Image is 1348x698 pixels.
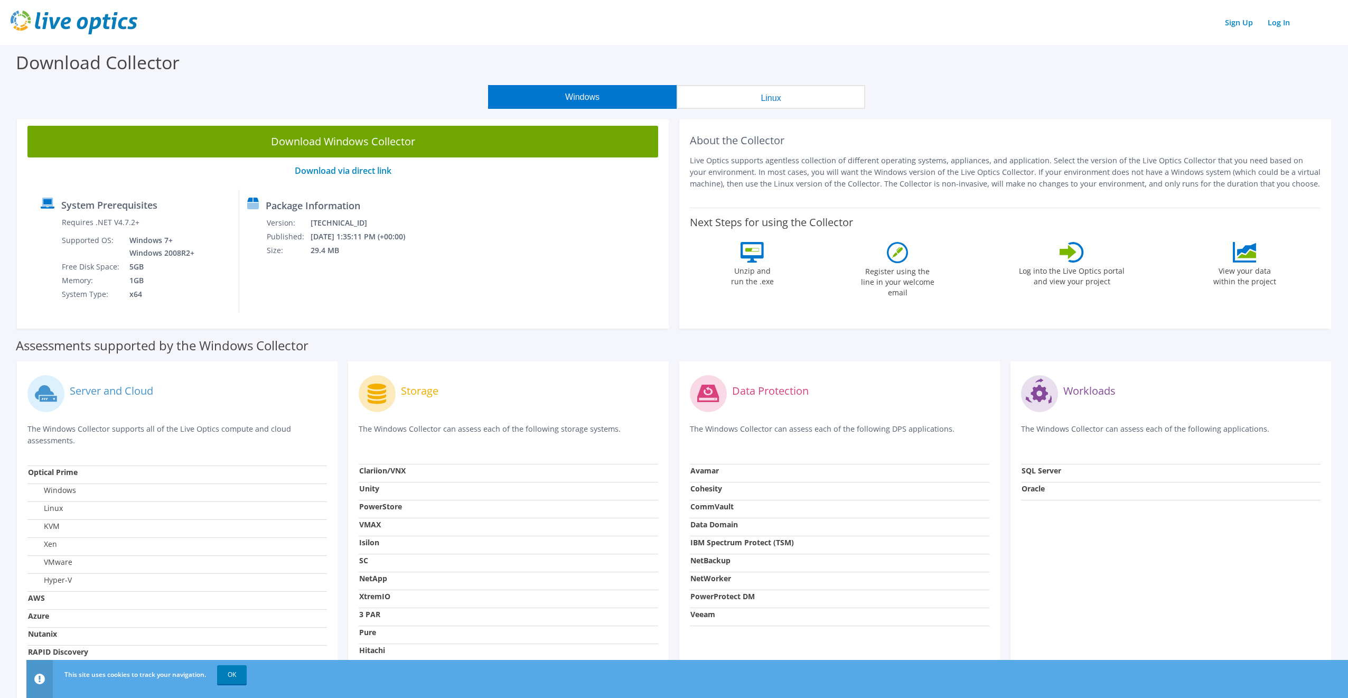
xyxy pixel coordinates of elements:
td: Published: [266,230,310,244]
strong: AWS [28,593,45,603]
td: x64 [121,287,196,301]
label: Unzip and run the .exe [728,263,776,287]
strong: Veeam [690,609,715,619]
strong: PowerProtect DM [690,591,755,601]
label: VMware [28,557,72,567]
strong: NetBackup [690,555,731,565]
label: Storage [401,386,438,396]
a: OK [217,665,247,684]
strong: NetApp [359,573,387,583]
strong: Cohesity [690,483,722,494]
strong: IBM Spectrum Protect (TSM) [690,537,794,547]
strong: VMAX [359,519,381,529]
strong: Nutanix [28,629,57,639]
label: Assessments supported by the Windows Collector [16,340,308,351]
td: [TECHNICAL_ID] [310,216,419,230]
strong: 3 PAR [359,609,380,619]
td: 1GB [121,274,196,287]
strong: SQL Server [1022,466,1061,476]
label: Download Collector [16,50,180,75]
label: Data Protection [732,386,809,396]
strong: CommVault [690,501,734,511]
a: Download Windows Collector [27,126,658,157]
a: Sign Up [1220,15,1258,30]
strong: PowerStore [359,501,402,511]
span: This site uses cookies to track your navigation. [64,670,206,679]
label: Log into the Live Optics portal and view your project [1018,263,1125,287]
td: Free Disk Space: [61,260,121,274]
label: Windows [28,485,76,496]
strong: Data Domain [690,519,738,529]
button: Windows [488,85,677,109]
label: Next Steps for using the Collector [690,216,853,229]
td: Memory: [61,274,121,287]
p: Live Optics supports agentless collection of different operating systems, appliances, and applica... [690,155,1321,190]
strong: Clariion/VNX [359,466,406,476]
strong: Oracle [1022,483,1045,494]
td: 5GB [121,260,196,274]
label: Requires .NET V4.7.2+ [62,217,139,228]
strong: Avamar [690,466,719,476]
td: System Type: [61,287,121,301]
strong: Optical Prime [28,467,78,477]
td: [DATE] 1:35:11 PM (+00:00) [310,230,419,244]
strong: NetWorker [690,573,731,583]
label: Workloads [1063,386,1116,396]
p: The Windows Collector can assess each of the following applications. [1021,423,1321,445]
strong: RAPID Discovery [28,647,88,657]
p: The Windows Collector can assess each of the following storage systems. [359,423,658,445]
label: Register using the line in your welcome email [858,263,937,298]
label: System Prerequisites [61,200,157,210]
label: Xen [28,539,57,550]
label: View your data within the project [1206,263,1283,287]
td: Version: [266,216,310,230]
strong: Unity [359,483,379,494]
label: Package Information [266,200,360,211]
td: 29.4 MB [310,244,419,257]
td: Size: [266,244,310,257]
strong: Isilon [359,537,379,547]
label: Server and Cloud [70,386,153,396]
strong: Azure [28,611,49,621]
strong: SC [359,555,368,565]
p: The Windows Collector can assess each of the following DPS applications. [690,423,989,445]
td: Windows 7+ Windows 2008R2+ [121,234,196,260]
label: Linux [28,503,63,514]
img: live_optics_svg.svg [11,11,137,34]
a: Log In [1262,15,1295,30]
strong: XtremIO [359,591,390,601]
strong: Hitachi [359,645,385,655]
button: Linux [677,85,865,109]
a: Download via direct link [295,165,391,176]
strong: Pure [359,627,376,637]
label: Hyper-V [28,575,72,585]
label: KVM [28,521,60,532]
h2: About the Collector [690,134,1321,147]
p: The Windows Collector supports all of the Live Optics compute and cloud assessments. [27,423,327,446]
td: Supported OS: [61,234,121,260]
